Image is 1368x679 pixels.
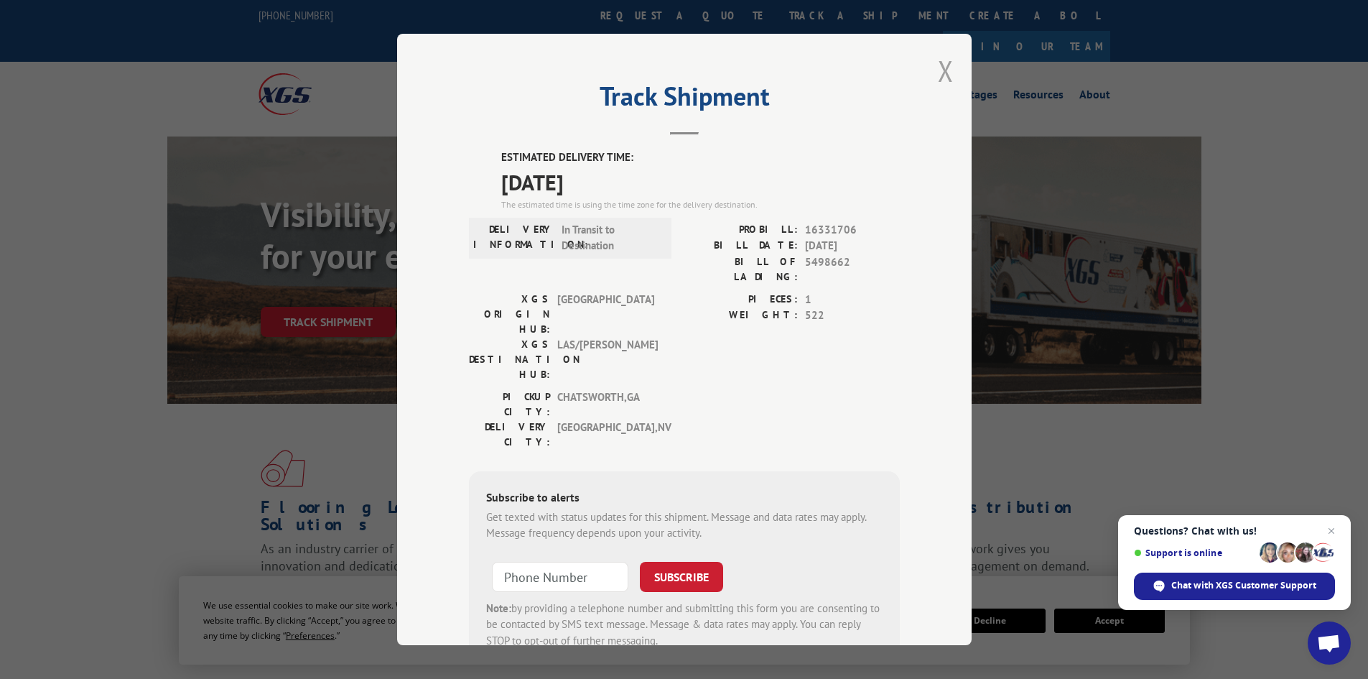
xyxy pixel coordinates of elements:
[486,601,511,615] strong: Note:
[469,420,550,450] label: DELIVERY CITY:
[562,222,659,254] span: In Transit to Destination
[805,238,900,254] span: [DATE]
[684,308,798,324] label: WEIGHT:
[1134,573,1335,600] div: Chat with XGS Customer Support
[486,489,883,509] div: Subscribe to alerts
[486,601,883,650] div: by providing a telephone number and submitting this form you are consenting to be contacted by SM...
[684,238,798,254] label: BILL DATE:
[557,389,654,420] span: CHATSWORTH , GA
[805,222,900,239] span: 16331706
[938,52,954,90] button: Close modal
[684,254,798,285] label: BILL OF LADING:
[501,166,900,198] span: [DATE]
[805,292,900,308] span: 1
[501,149,900,166] label: ESTIMATED DELIVERY TIME:
[501,198,900,211] div: The estimated time is using the time zone for the delivery destination.
[1134,548,1255,558] span: Support is online
[1171,579,1316,592] span: Chat with XGS Customer Support
[557,337,654,382] span: LAS/[PERSON_NAME]
[469,389,550,420] label: PICKUP CITY:
[486,509,883,542] div: Get texted with status updates for this shipment. Message and data rates may apply. Message frequ...
[469,86,900,114] h2: Track Shipment
[473,222,554,254] label: DELIVERY INFORMATION:
[640,562,723,592] button: SUBSCRIBE
[557,420,654,450] span: [GEOGRAPHIC_DATA] , NV
[1134,525,1335,537] span: Questions? Chat with us!
[805,254,900,285] span: 5498662
[469,292,550,337] label: XGS ORIGIN HUB:
[684,222,798,239] label: PROBILL:
[557,292,654,337] span: [GEOGRAPHIC_DATA]
[1323,522,1340,540] span: Close chat
[684,292,798,308] label: PIECES:
[1308,622,1351,665] div: Open chat
[469,337,550,382] label: XGS DESTINATION HUB:
[805,308,900,324] span: 522
[492,562,628,592] input: Phone Number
